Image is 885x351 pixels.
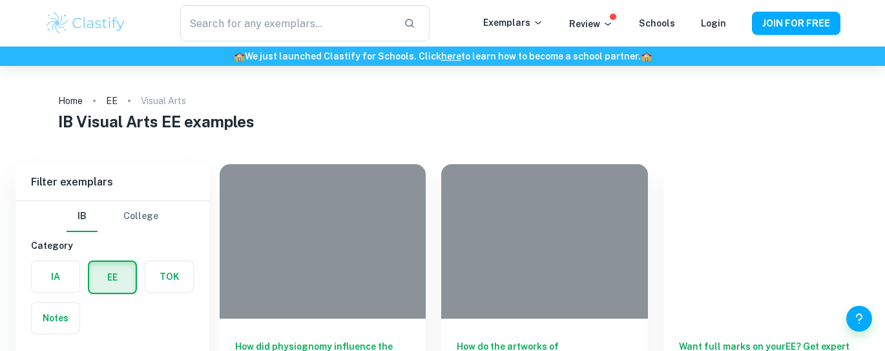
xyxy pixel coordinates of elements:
[639,18,675,28] a: Schools
[45,10,127,36] img: Clastify logo
[58,92,83,110] a: Home
[180,5,393,41] input: Search for any exemplars...
[58,110,827,133] h1: IB Visual Arts EE examples
[31,239,194,253] h6: Category
[145,261,193,292] button: TOK
[641,51,652,61] span: 🏫
[16,164,209,200] h6: Filter exemplars
[483,16,543,30] p: Exemplars
[569,17,613,31] p: Review
[123,201,158,232] button: College
[89,262,136,293] button: EE
[67,201,158,232] div: Filter type choice
[141,94,186,108] p: Visual Arts
[846,306,872,332] button: Help and Feedback
[32,303,79,334] button: Notes
[106,92,118,110] a: EE
[3,49,882,63] h6: We just launched Clastify for Schools. Click to learn how to become a school partner.
[67,201,98,232] button: IB
[234,51,245,61] span: 🏫
[32,261,79,292] button: IA
[441,51,461,61] a: here
[752,12,840,35] button: JOIN FOR FREE
[701,18,726,28] a: Login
